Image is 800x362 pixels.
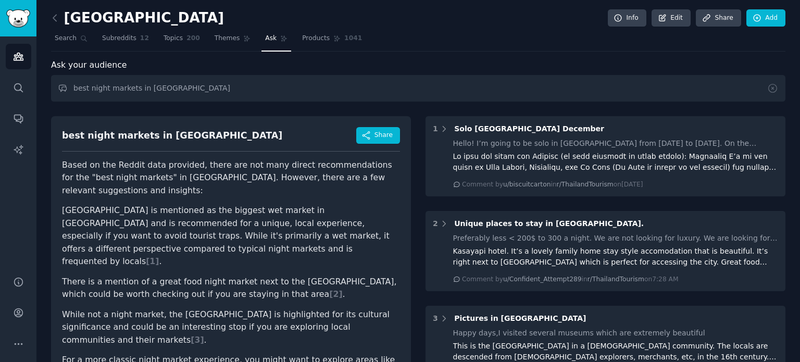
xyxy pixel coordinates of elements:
[62,308,400,347] li: While not a night market, the [GEOGRAPHIC_DATA] is highlighted for its cultural significance and ...
[62,159,400,197] p: Based on the Reddit data provided, there are not many direct recommendations for the "best night ...
[102,34,136,43] span: Subreddits
[298,30,366,52] a: Products1041
[191,335,204,345] span: [ 3 ]
[261,30,291,52] a: Ask
[374,131,393,140] span: Share
[454,314,586,322] span: Pictures in [GEOGRAPHIC_DATA]
[329,289,342,299] span: [ 2 ]
[140,34,149,43] span: 12
[454,124,604,133] span: Solo [GEOGRAPHIC_DATA] December
[453,233,779,244] div: Preferably less < 200$ to 300 a night. We are not looking for luxury. We are looking for cultural...
[433,123,438,134] div: 1
[587,276,644,283] span: r/ThailandTourism
[211,30,255,52] a: Themes
[51,59,127,72] span: Ask your audience
[215,34,240,43] span: Themes
[62,276,400,301] li: There is a mention of a great food night market next to the [GEOGRAPHIC_DATA], which could be wor...
[453,328,779,339] div: Happy days,I visited several museums which are extremely beautiful
[696,9,741,27] a: Share
[356,127,400,144] button: Share
[462,180,643,190] div: Comment by in on [DATE]
[453,246,779,268] div: Kasayapi hotel. It’s a lovely family home stay style accomodation that is beautiful. It’s right n...
[302,34,330,43] span: Products
[98,30,153,52] a: Subreddits12
[503,276,582,283] span: u/Confident_Attempt289
[433,218,438,229] div: 2
[344,34,362,43] span: 1041
[453,138,779,149] div: Hello! I’m going to be solo in [GEOGRAPHIC_DATA] from [DATE] to [DATE]. On the 25/26th I’m starti...
[652,9,691,27] a: Edit
[433,313,438,324] div: 3
[164,34,183,43] span: Topics
[146,256,159,266] span: [ 1 ]
[62,129,282,142] div: best night markets in [GEOGRAPHIC_DATA]
[265,34,277,43] span: Ask
[462,275,679,284] div: Comment by in on 7:28 AM
[6,9,30,28] img: GummySearch logo
[51,30,91,52] a: Search
[51,75,785,102] input: Ask this audience a question...
[454,219,644,228] span: Unique places to stay in [GEOGRAPHIC_DATA].
[160,30,204,52] a: Topics200
[503,181,551,188] span: u/biscuitcarton
[51,10,224,27] h2: [GEOGRAPHIC_DATA]
[453,151,779,173] div: Lo ipsu dol sitam con Adipisc (el sedd eiusmodt in utlab etdolo): Magnaaliq E’a mi ven quisn ex U...
[55,34,77,43] span: Search
[186,34,200,43] span: 200
[62,204,400,268] li: [GEOGRAPHIC_DATA] is mentioned as the biggest wet market in [GEOGRAPHIC_DATA] and is recommended ...
[746,9,785,27] a: Add
[557,181,614,188] span: r/ThailandTourism
[608,9,646,27] a: Info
